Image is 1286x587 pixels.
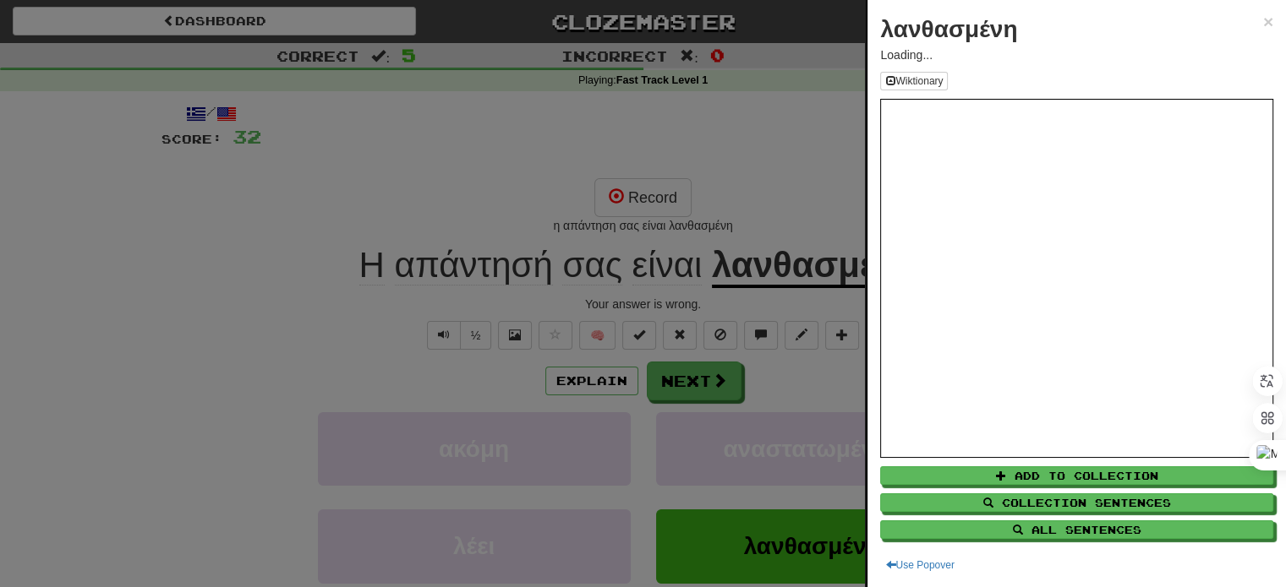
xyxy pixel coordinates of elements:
[880,466,1273,485] button: Add to Collection
[1263,12,1273,31] span: ×
[880,556,959,574] button: Use Popover
[880,16,1017,42] strong: λανθασμένη
[1263,13,1273,30] button: Close
[880,72,948,90] button: Wiktionary
[880,493,1273,512] button: Collection Sentences
[880,520,1273,539] button: All Sentences
[880,46,1273,63] p: Loading...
